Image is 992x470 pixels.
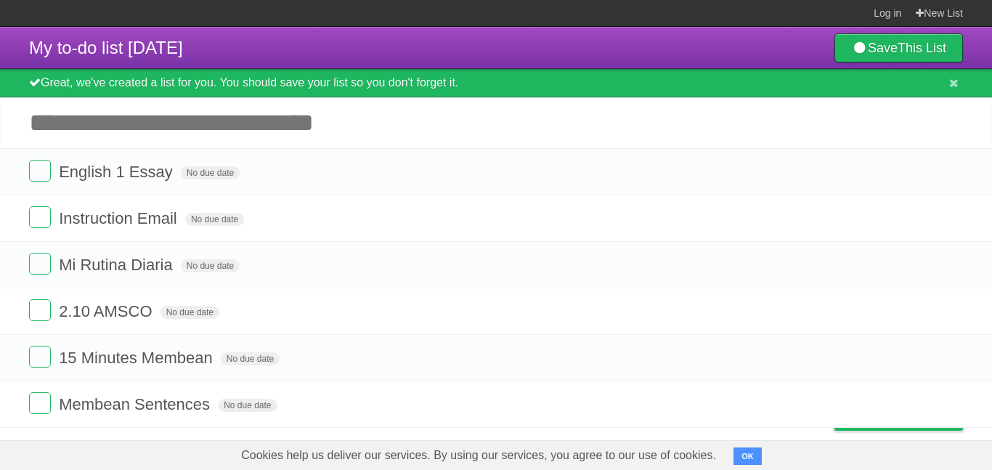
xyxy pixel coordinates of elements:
[29,160,51,182] label: Done
[29,346,51,368] label: Done
[181,166,240,179] span: No due date
[160,306,219,319] span: No due date
[227,441,731,470] span: Cookies help us deliver our services. By using our services, you agree to our use of cookies.
[898,41,946,55] b: This List
[218,399,277,412] span: No due date
[29,253,51,275] label: Done
[29,38,183,57] span: My to-do list [DATE]
[181,259,240,272] span: No due date
[185,213,244,226] span: No due date
[59,209,181,227] span: Instruction Email
[59,349,216,367] span: 15 Minutes Membean
[59,302,155,320] span: 2.10 AMSCO
[865,405,956,430] span: Buy me a coffee
[29,299,51,321] label: Done
[59,256,176,274] span: Mi Rutina Diaria
[29,392,51,414] label: Done
[29,206,51,228] label: Done
[59,395,214,413] span: Membean Sentences
[221,352,280,365] span: No due date
[834,33,963,62] a: SaveThis List
[59,163,176,181] span: English 1 Essay
[733,447,762,465] button: OK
